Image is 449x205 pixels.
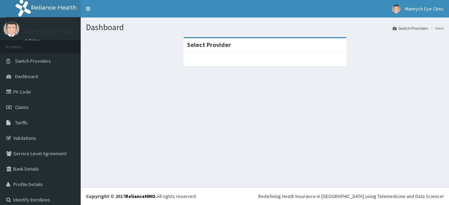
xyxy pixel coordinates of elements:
footer: All rights reserved. [81,187,449,205]
h1: Dashboard [86,23,444,32]
img: User Image [392,5,401,13]
a: Switch Providers [393,25,428,31]
img: User Image [4,21,19,37]
strong: Copyright © 2017 . [86,193,157,199]
p: Mannych Eye Clinic [25,28,76,35]
span: Mannych Eye Clinic [405,6,444,12]
span: Tariffs [15,119,28,126]
span: Switch Providers [15,58,51,64]
li: Here [429,25,444,31]
strong: Select Provider [187,41,231,49]
span: Dashboard [15,73,38,80]
span: Claims [15,104,29,110]
div: Redefining Heath Insurance in [GEOGRAPHIC_DATA] using Telemedicine and Data Science! [258,193,444,200]
a: Online [25,38,41,43]
a: RelianceHMO [125,193,155,199]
